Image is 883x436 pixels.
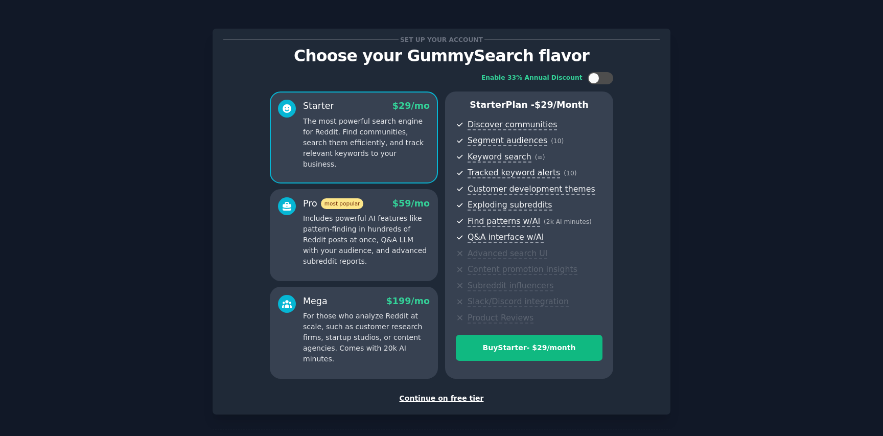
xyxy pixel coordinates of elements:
[468,281,553,291] span: Subreddit influencers
[468,232,544,243] span: Q&A interface w/AI
[392,198,430,209] span: $ 59 /mo
[456,335,602,361] button: BuyStarter- $29/month
[386,296,430,306] span: $ 199 /mo
[544,218,592,225] span: ( 2k AI minutes )
[399,34,485,45] span: Set up your account
[303,213,430,267] p: Includes powerful AI features like pattern-finding in hundreds of Reddit posts at once, Q&A LLM w...
[468,216,540,227] span: Find patterns w/AI
[392,101,430,111] span: $ 29 /mo
[456,99,602,111] p: Starter Plan -
[456,342,602,353] div: Buy Starter - $ 29 /month
[468,152,531,163] span: Keyword search
[564,170,576,177] span: ( 10 )
[468,264,577,275] span: Content promotion insights
[481,74,583,83] div: Enable 33% Annual Discount
[468,296,569,307] span: Slack/Discord integration
[303,197,363,210] div: Pro
[468,120,557,130] span: Discover communities
[303,116,430,170] p: The most powerful search engine for Reddit. Find communities, search them efficiently, and track ...
[551,137,564,145] span: ( 10 )
[468,313,533,324] span: Product Reviews
[303,295,328,308] div: Mega
[535,100,589,110] span: $ 29 /month
[468,168,560,178] span: Tracked keyword alerts
[303,100,334,112] div: Starter
[223,393,660,404] div: Continue on free tier
[223,47,660,65] p: Choose your GummySearch flavor
[535,154,545,161] span: ( ∞ )
[468,200,552,211] span: Exploding subreddits
[468,184,595,195] span: Customer development themes
[303,311,430,364] p: For those who analyze Reddit at scale, such as customer research firms, startup studios, or conte...
[468,135,547,146] span: Segment audiences
[321,198,364,209] span: most popular
[468,248,547,259] span: Advanced search UI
